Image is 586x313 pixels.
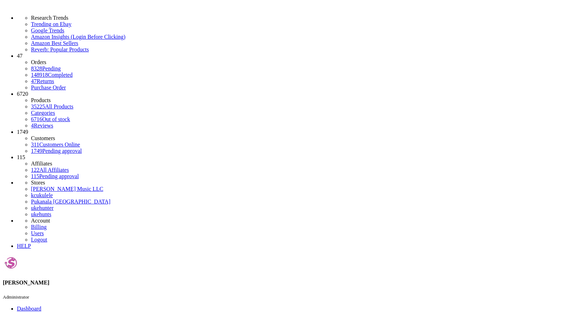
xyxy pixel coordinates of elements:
[17,129,28,135] span: 1749
[31,116,70,122] a: 6716Out of stock
[31,116,42,122] span: 6716
[17,243,31,249] a: HELP
[31,72,48,78] span: 148918
[31,186,103,192] a: [PERSON_NAME] Music LLC
[31,78,54,84] a: 47Returns
[31,135,583,142] li: Customers
[31,230,44,236] a: Users
[31,167,69,173] a: 122All Affiliates
[31,27,583,34] a: Google Trends
[17,53,23,59] span: 47
[31,173,39,179] span: 115
[17,91,28,97] span: 6720
[31,40,583,46] a: Amazon Best Sellers
[31,148,82,154] a: 1749Pending approval
[31,46,583,53] a: Reverb: Popular Products
[31,104,45,109] span: 35225
[31,21,583,27] a: Trending on Ebay
[31,97,583,104] li: Products
[31,199,111,205] a: Pukanala [GEOGRAPHIC_DATA]
[31,84,66,90] a: Purchase Order
[31,192,53,198] a: kcukulele
[31,224,46,230] a: Billing
[31,72,73,78] a: 148918Completed
[31,65,583,72] a: 8328Pending
[31,167,39,173] span: 122
[17,306,41,312] a: Dashboard
[17,154,25,160] span: 115
[31,59,583,65] li: Orders
[31,104,73,109] a: 35225All Products
[31,205,53,211] a: ukehunter
[31,34,583,40] a: Amazon Insights (Login Before Clicking)
[31,15,583,21] li: Research Trends
[31,123,53,129] a: 4Reviews
[31,148,42,154] span: 1749
[31,142,80,148] a: 311Customers Online
[3,255,19,271] img: Brandon Pearce
[31,110,55,116] a: Categories
[31,78,37,84] span: 47
[31,237,47,243] a: Logout
[3,294,29,300] small: Administrator
[31,218,583,224] li: Account
[31,180,583,186] li: Stores
[31,142,39,148] span: 311
[31,161,583,167] li: Affiliates
[31,173,79,179] a: 115Pending approval
[3,280,583,286] h4: [PERSON_NAME]
[31,211,51,217] a: ukehunts
[31,65,42,71] span: 8328
[31,123,34,129] span: 4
